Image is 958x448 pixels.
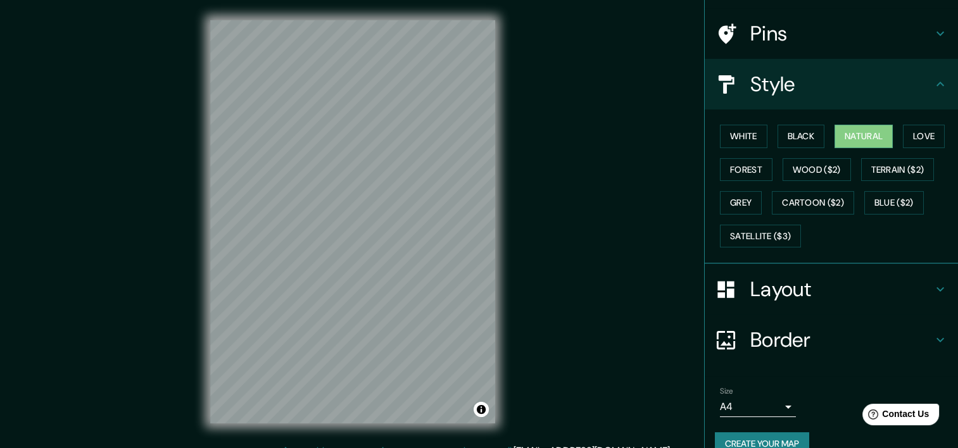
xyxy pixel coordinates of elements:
[750,277,933,302] h4: Layout
[750,72,933,97] h4: Style
[705,59,958,109] div: Style
[750,327,933,352] h4: Border
[720,386,733,397] label: Size
[750,21,933,46] h4: Pins
[720,191,762,215] button: Grey
[705,264,958,314] div: Layout
[861,158,935,182] button: Terrain ($2)
[783,158,851,182] button: Wood ($2)
[720,397,796,417] div: A4
[835,125,893,148] button: Natural
[705,8,958,59] div: Pins
[210,20,495,423] canvas: Map
[772,191,854,215] button: Cartoon ($2)
[705,314,958,365] div: Border
[474,402,489,417] button: Toggle attribution
[778,125,825,148] button: Black
[845,399,944,434] iframe: Help widget launcher
[720,158,772,182] button: Forest
[903,125,945,148] button: Love
[864,191,924,215] button: Blue ($2)
[720,125,767,148] button: White
[720,225,801,248] button: Satellite ($3)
